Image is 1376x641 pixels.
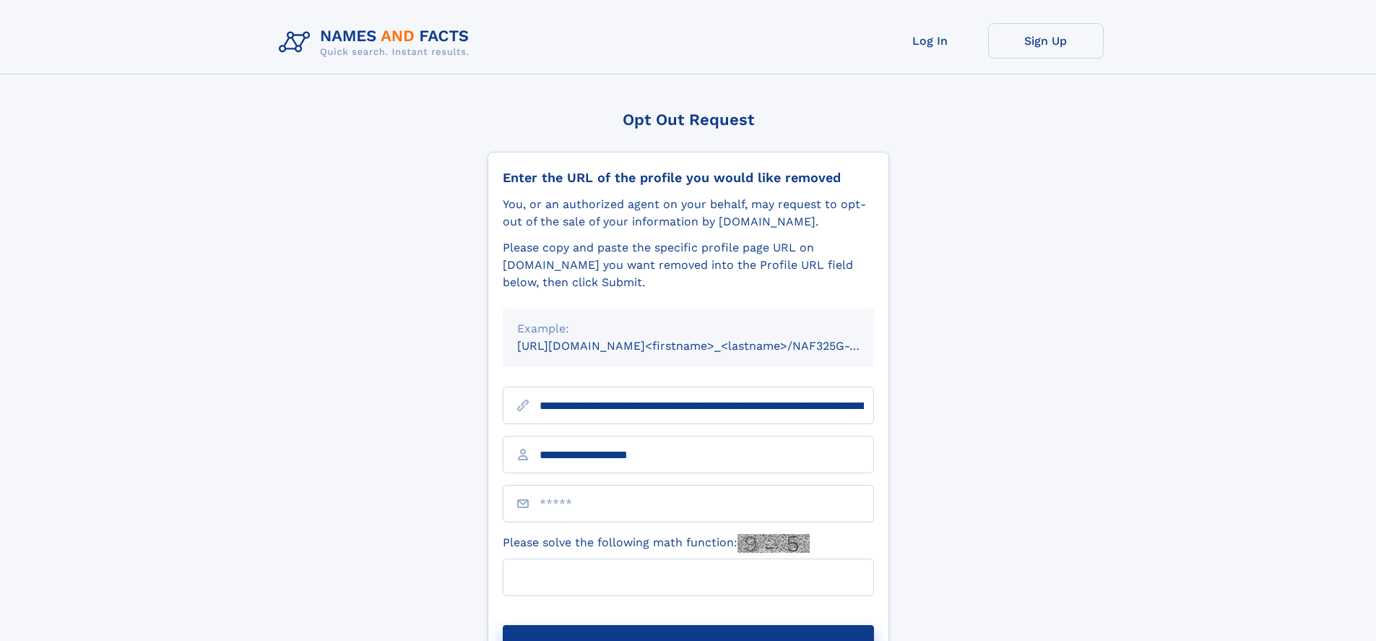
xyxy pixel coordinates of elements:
[503,196,874,231] div: You, or an authorized agent on your behalf, may request to opt-out of the sale of your informatio...
[517,339,901,353] small: [URL][DOMAIN_NAME]<firstname>_<lastname>/NAF325G-xxxxxxxx
[873,23,988,59] a: Log In
[503,534,810,553] label: Please solve the following math function:
[503,170,874,186] div: Enter the URL of the profile you would like removed
[988,23,1104,59] a: Sign Up
[503,239,874,291] div: Please copy and paste the specific profile page URL on [DOMAIN_NAME] you want removed into the Pr...
[488,111,889,129] div: Opt Out Request
[517,320,860,337] div: Example:
[273,23,481,62] img: Logo Names and Facts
